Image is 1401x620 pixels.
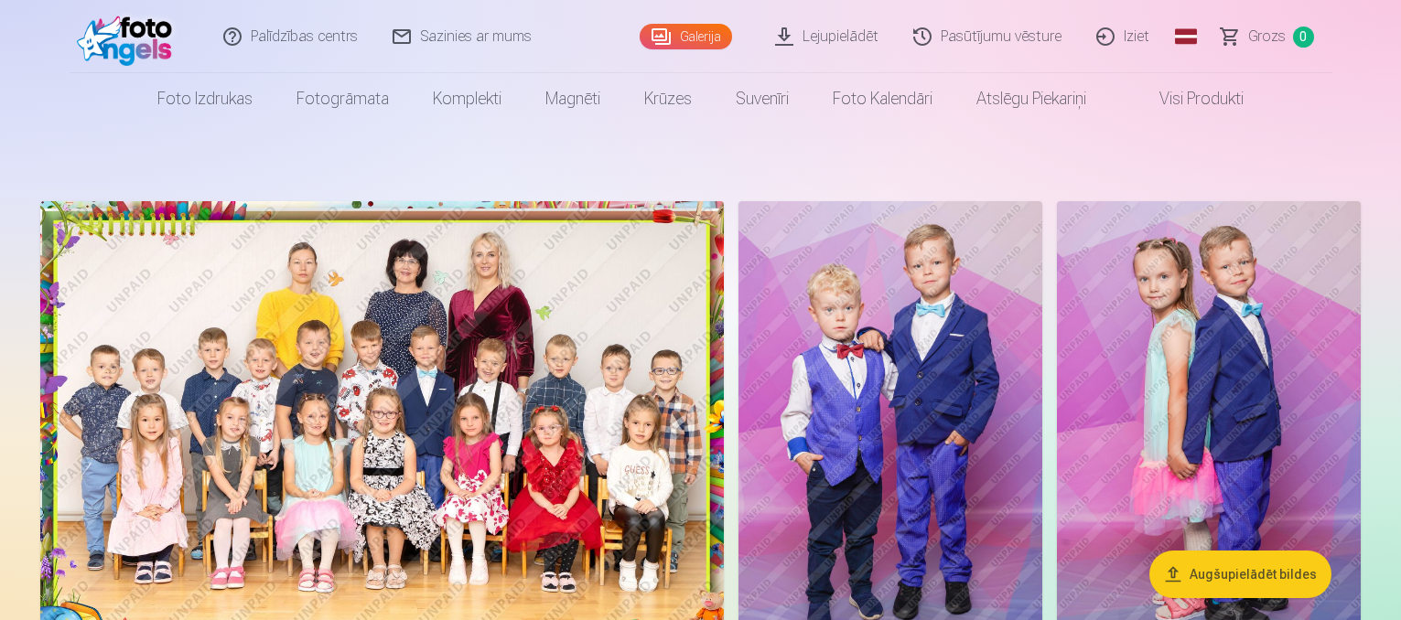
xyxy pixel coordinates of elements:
button: Augšupielādēt bildes [1149,551,1331,598]
a: Foto kalendāri [811,73,954,124]
a: Atslēgu piekariņi [954,73,1108,124]
a: Galerija [640,24,732,49]
a: Krūzes [622,73,714,124]
span: 0 [1293,27,1314,48]
img: /fa1 [77,7,182,66]
a: Magnēti [523,73,622,124]
a: Suvenīri [714,73,811,124]
a: Komplekti [411,73,523,124]
a: Foto izdrukas [135,73,275,124]
a: Fotogrāmata [275,73,411,124]
span: Grozs [1248,26,1286,48]
a: Visi produkti [1108,73,1266,124]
